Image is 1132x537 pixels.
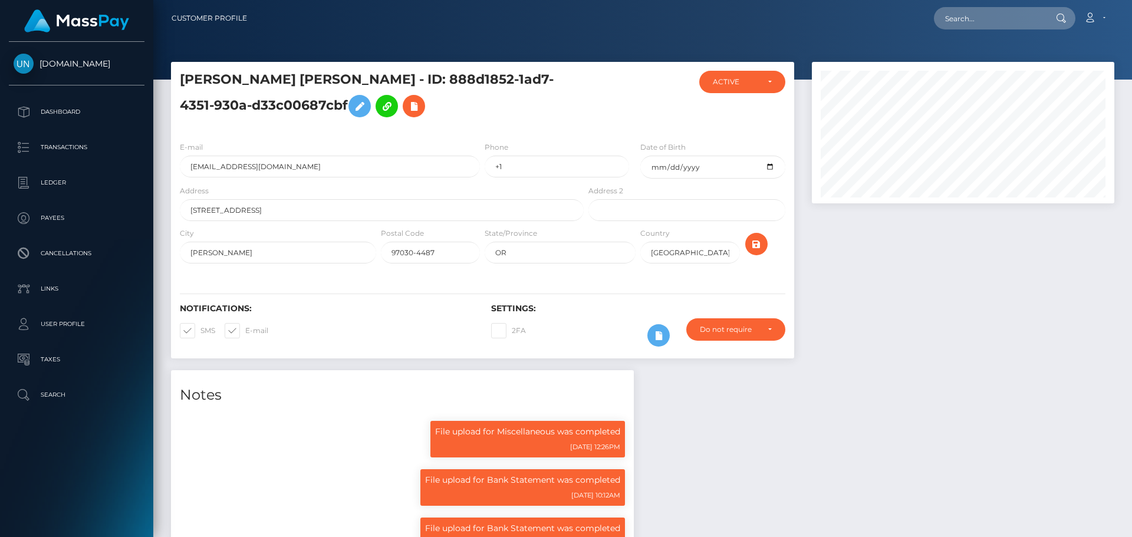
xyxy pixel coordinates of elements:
img: MassPay Logo [24,9,129,32]
a: Cancellations [9,239,144,268]
a: Customer Profile [172,6,247,31]
h6: Notifications: [180,304,473,314]
img: Unlockt.me [14,54,34,74]
label: 2FA [491,323,526,338]
label: Postal Code [381,228,424,239]
input: Search... [934,7,1045,29]
a: Search [9,380,144,410]
p: Taxes [14,351,140,368]
a: Transactions [9,133,144,162]
label: E-mail [225,323,268,338]
p: Links [14,280,140,298]
p: Transactions [14,139,140,156]
small: [DATE] 12:26PM [570,443,620,451]
label: SMS [180,323,215,338]
h4: Notes [180,385,625,406]
h5: [PERSON_NAME] [PERSON_NAME] - ID: 888d1852-1ad7-4351-930a-d33c00687cbf [180,71,577,123]
label: E-mail [180,142,203,153]
button: ACTIVE [699,71,785,93]
p: Dashboard [14,103,140,121]
label: Date of Birth [640,142,686,153]
label: City [180,228,194,239]
label: Phone [485,142,508,153]
a: Taxes [9,345,144,374]
p: Search [14,386,140,404]
a: Ledger [9,168,144,197]
p: Ledger [14,174,140,192]
a: Payees [9,203,144,233]
p: File upload for Miscellaneous was completed [435,426,620,438]
div: Do not require [700,325,758,334]
label: Country [640,228,670,239]
a: Dashboard [9,97,144,127]
a: Links [9,274,144,304]
span: [DOMAIN_NAME] [9,58,144,69]
h6: Settings: [491,304,785,314]
p: Cancellations [14,245,140,262]
div: ACTIVE [713,77,758,87]
a: User Profile [9,309,144,339]
label: Address [180,186,209,196]
label: State/Province [485,228,537,239]
p: Payees [14,209,140,227]
button: Do not require [686,318,785,341]
p: File upload for Bank Statement was completed [425,522,620,535]
label: Address 2 [588,186,623,196]
p: User Profile [14,315,140,333]
p: File upload for Bank Statement was completed [425,474,620,486]
small: [DATE] 10:12AM [571,491,620,499]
